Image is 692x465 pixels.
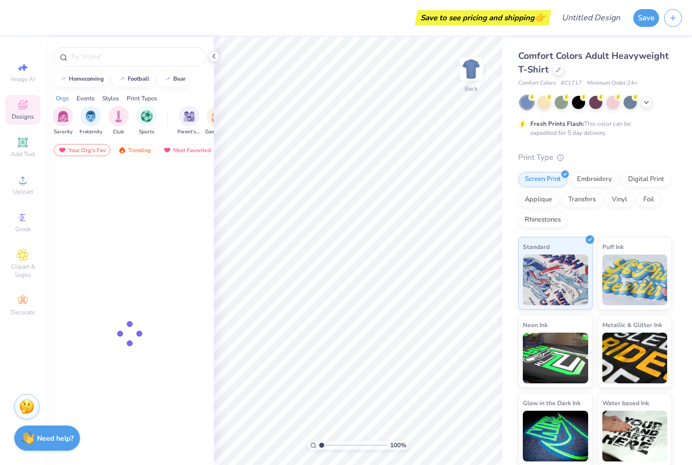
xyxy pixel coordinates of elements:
[15,225,31,233] span: Greek
[118,147,126,154] img: trending.gif
[5,263,41,279] span: Clipart & logos
[102,94,119,103] div: Styles
[530,120,584,128] strong: Fresh Prints Flash:
[57,111,69,122] img: Sorority Image
[205,106,228,136] div: filter for Game Day
[602,398,649,408] span: Water based Ink
[518,212,567,228] div: Rhinestones
[523,411,588,461] img: Glow in the Dark Ink
[461,59,481,79] img: Back
[523,255,588,305] img: Standard
[136,106,157,136] button: filter button
[523,319,548,330] span: Neon Ink
[11,75,35,83] span: Image AI
[587,79,638,88] span: Minimum Order: 24 +
[177,106,201,136] div: filter for Parent's Weekend
[523,333,588,383] img: Neon Ink
[108,106,129,136] button: filter button
[417,10,549,25] div: Save to see pricing and shipping
[523,241,550,252] span: Standard
[85,111,96,122] img: Fraternity Image
[163,147,171,154] img: most_fav.gif
[53,106,73,136] button: filter button
[177,128,201,136] span: Parent's Weekend
[518,50,669,76] span: Comfort Colors Adult Heavyweight T-Shirt
[390,441,406,450] span: 100 %
[637,192,661,207] div: Foil
[173,76,185,82] div: bear
[80,106,102,136] button: filter button
[554,8,628,28] input: Untitled Design
[113,144,156,156] div: Trending
[141,111,152,122] img: Sports Image
[602,241,624,252] span: Puff Ink
[205,128,228,136] span: Game Day
[113,111,124,122] img: Club Image
[465,84,478,93] div: Back
[605,192,634,207] div: Vinyl
[159,144,216,156] div: Most Favorited
[118,76,126,82] img: trend_line.gif
[76,94,95,103] div: Events
[139,128,155,136] span: Sports
[136,106,157,136] div: filter for Sports
[561,79,582,88] span: # C1717
[53,106,73,136] div: filter for Sorority
[523,398,581,408] span: Glow in the Dark Ink
[570,172,619,187] div: Embroidery
[602,255,668,305] img: Puff Ink
[58,147,66,154] img: most_fav.gif
[205,106,228,136] button: filter button
[602,333,668,383] img: Metallic & Glitter Ink
[37,434,73,443] strong: Need help?
[11,308,35,316] span: Decorate
[53,71,108,87] button: homecoming
[70,52,200,62] input: Try "Alpha"
[128,76,149,82] div: football
[11,150,35,158] span: Add Text
[530,119,655,137] div: This color can be expedited for 5 day delivery.
[211,111,223,122] img: Game Day Image
[12,113,34,121] span: Designs
[59,76,67,82] img: trend_line.gif
[158,71,190,87] button: bear
[54,128,72,136] span: Sorority
[518,79,556,88] span: Comfort Colors
[80,128,102,136] span: Fraternity
[602,411,668,461] img: Water based Ink
[112,71,154,87] button: football
[183,111,195,122] img: Parent's Weekend Image
[69,76,104,82] div: homecoming
[163,76,171,82] img: trend_line.gif
[518,172,567,187] div: Screen Print
[177,106,201,136] button: filter button
[56,94,69,103] div: Orgs
[518,152,672,163] div: Print Type
[127,94,157,103] div: Print Types
[108,106,129,136] div: filter for Club
[602,319,662,330] span: Metallic & Glitter Ink
[518,192,559,207] div: Applique
[622,172,671,187] div: Digital Print
[13,188,33,196] span: Upload
[633,9,659,27] button: Save
[54,144,110,156] div: Your Org's Fav
[534,11,546,23] span: 👉
[113,128,124,136] span: Club
[562,192,602,207] div: Transfers
[80,106,102,136] div: filter for Fraternity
